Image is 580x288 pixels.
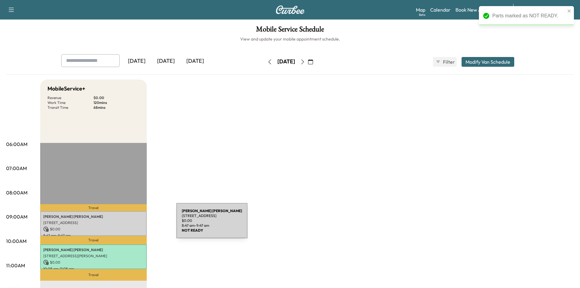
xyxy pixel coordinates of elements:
[40,204,147,211] p: Travel
[276,5,305,14] img: Curbee Logo
[122,54,151,68] div: [DATE]
[43,226,144,232] p: $ 0.00
[93,95,139,100] p: $ 0.00
[43,214,144,219] p: [PERSON_NAME] [PERSON_NAME]
[181,54,210,68] div: [DATE]
[419,12,425,17] div: Beta
[40,269,147,281] p: Travel
[47,95,93,100] p: Revenue
[6,140,27,148] p: 06:00AM
[462,57,514,67] button: Modify Van Schedule
[6,26,574,36] h1: Mobile Service Schedule
[567,9,571,13] button: close
[43,247,144,252] p: [PERSON_NAME] [PERSON_NAME]
[430,6,451,13] a: Calendar
[47,100,93,105] p: Work Time
[43,254,144,258] p: [STREET_ADDRESS][PERSON_NAME]
[433,57,457,67] button: Filter
[151,54,181,68] div: [DATE]
[6,189,27,196] p: 08:00AM
[6,36,574,42] h6: View and update your mobile appointment schedule.
[6,213,27,220] p: 09:00AM
[93,105,139,110] p: 68 mins
[6,237,26,245] p: 10:00AM
[40,236,147,244] p: Travel
[47,105,93,110] p: Transit Time
[492,12,565,20] div: Parts marked as NOT READY.
[93,100,139,105] p: 120 mins
[47,84,85,93] h5: MobileService+
[455,6,507,13] a: Book New Appointment
[416,6,425,13] a: MapBeta
[43,220,144,225] p: [STREET_ADDRESS]
[277,58,295,66] div: [DATE]
[43,233,144,238] p: 8:47 am - 9:47 am
[6,262,25,269] p: 11:00AM
[43,260,144,265] p: $ 0.00
[43,266,144,271] p: 10:08 am - 11:08 am
[6,165,27,172] p: 07:00AM
[443,58,454,66] span: Filter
